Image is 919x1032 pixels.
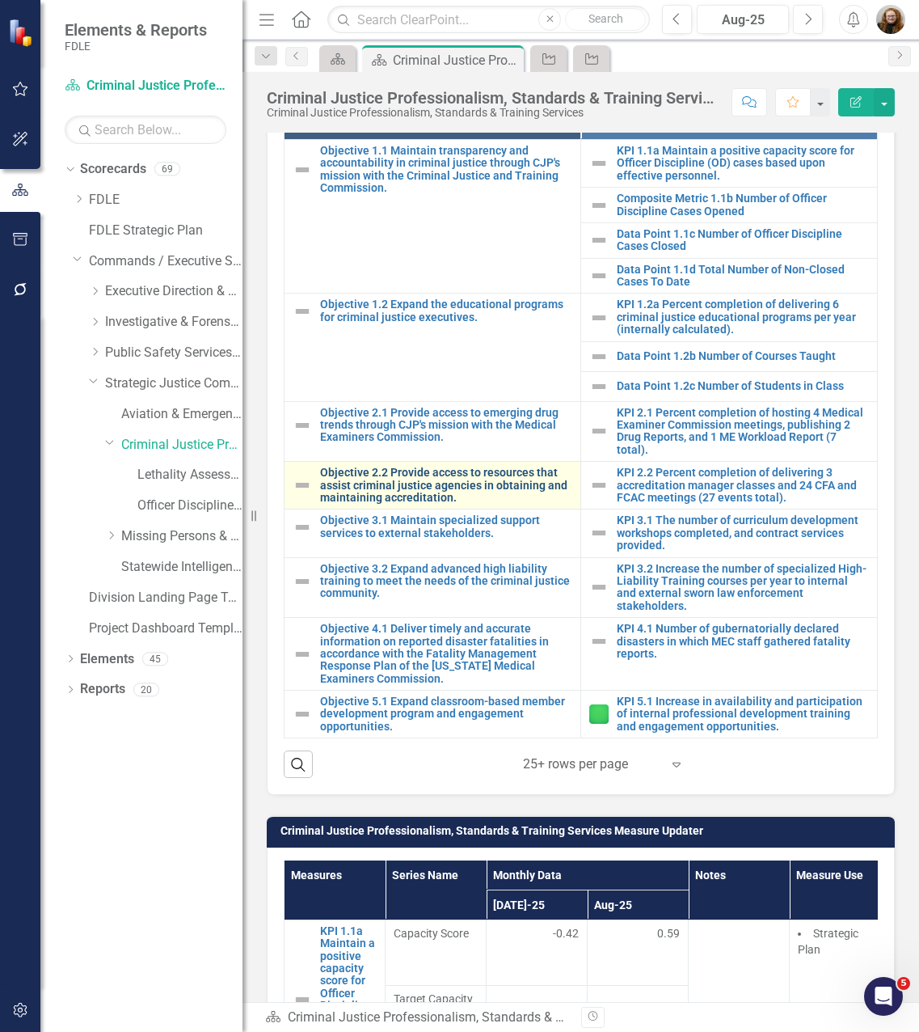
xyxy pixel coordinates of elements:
[142,652,168,666] div: 45
[565,8,646,31] button: Search
[320,298,572,324] a: Objective 1.2 Expand the educational programs for criminal justice executives.
[65,77,226,95] a: Criminal Justice Professionalism, Standards & Training Services
[320,563,572,600] a: Objective 3.2 Expand advanced high liability training to meet the needs of the criminal justice c...
[798,927,858,956] span: Strategic Plan
[121,558,242,577] a: Statewide Intelligence
[288,1009,653,1025] a: Criminal Justice Professionalism, Standards & Training Services
[617,467,869,504] a: KPI 2.2 Percent completion of delivering 3 accreditation manager classes and 24 CFA and FCAC meet...
[581,691,878,738] td: Double-Click to Edit Right Click for Context Menu
[267,89,715,107] div: Criminal Justice Professionalism, Standards & Training Services Landing Page
[589,266,609,285] img: Not Defined
[589,523,609,543] img: Not Defined
[617,514,869,552] a: KPI 3.1 The number of curriculum development workshops completed, and contract services provided.
[293,645,312,664] img: Not Defined
[80,680,125,699] a: Reports
[65,116,226,144] input: Search Below...
[105,344,242,362] a: Public Safety Services Command
[617,192,869,218] a: Composite Metric 1.1b Number of Officer Discipline Cases Opened
[588,920,689,985] td: Double-Click to Edit
[89,191,242,209] a: FDLE
[617,228,869,253] a: Data Point 1.1c Number of Officer Discipline Cases Closed
[267,107,715,119] div: Criminal Justice Professionalism, Standards & Training Services
[589,154,609,173] img: Not Defined
[121,405,242,424] a: Aviation & Emergency Preparedness
[105,282,242,301] a: Executive Direction & Business Support
[80,160,146,179] a: Scorecards
[327,6,650,34] input: Search ClearPoint...
[320,696,572,733] a: Objective 5.1 Expand classroom-based member development program and engagement opportunities.
[293,476,312,495] img: Not Defined
[617,145,869,182] a: KPI 1.1a Maintain a positive capacity score for Officer Discipline (OD) cases based upon effectiv...
[320,407,572,444] a: Objective 2.1 Provide access to emerging drug trends through CJP's mission with the Medical Exami...
[581,510,878,557] td: Double-Click to Edit Right Click for Context Menu
[589,347,609,366] img: Not Defined
[137,466,242,484] a: Lethality Assessment Tracking
[285,557,581,618] td: Double-Click to Edit Right Click for Context Menu
[589,377,609,396] img: Not Defined
[617,563,869,613] a: KPI 3.2 Increase the number of specialized High-Liability Training courses per year to internal a...
[285,462,581,510] td: Double-Click to Edit Right Click for Context Menu
[293,302,312,321] img: Not Defined
[589,421,609,441] img: Not Defined
[581,371,878,401] td: Double-Click to Edit Right Click for Context Menu
[285,294,581,401] td: Double-Click to Edit Right Click for Context Menu
[293,416,312,435] img: Not Defined
[285,691,581,738] td: Double-Click to Edit Right Click for Context Menu
[293,518,312,537] img: Not Defined
[105,313,242,332] a: Investigative & Forensic Services Command
[80,650,134,669] a: Elements
[89,252,242,271] a: Commands / Executive Support Branch
[105,374,242,393] a: Strategic Justice Command
[89,222,242,240] a: FDLE Strategic Plan
[657,925,680,941] span: 0.59
[589,231,609,250] img: Not Defined
[581,557,878,618] td: Double-Click to Edit Right Click for Context Menu
[864,977,903,1016] iframe: Intercom live chat
[133,683,159,696] div: 20
[280,825,887,837] h3: Criminal Justice Professionalism, Standards & Training Services Measure Updater
[581,618,878,691] td: Double-Click to Edit Right Click for Context Menu
[320,623,572,685] a: Objective 4.1 Deliver timely and accurate information on reported disaster fatalities in accordan...
[394,925,478,941] span: Capacity Score
[581,462,878,510] td: Double-Click to Edit Right Click for Context Menu
[393,50,520,70] div: Criminal Justice Professionalism, Standards & Training Services Landing Page
[320,145,572,195] a: Objective 1.1 Maintain transparency and accountability in criminal justice through CJP's mission ...
[121,436,242,455] a: Criminal Justice Professionalism, Standards & Training Services
[589,632,609,651] img: Not Defined
[65,40,207,53] small: FDLE
[8,18,36,46] img: ClearPoint Strategy
[581,401,878,462] td: Double-Click to Edit Right Click for Context Menu
[581,341,878,371] td: Double-Click to Edit Right Click for Context Menu
[617,696,869,733] a: KPI 5.1 Increase in availability and participation of internal professional development training ...
[320,514,572,539] a: Objective 3.1 Maintain specialized support services to external stakeholders.
[89,589,242,607] a: Division Landing Page Template
[154,163,180,176] div: 69
[589,704,609,724] img: Proceeding as Planned
[265,1009,569,1027] div: »
[617,407,869,457] a: KPI 2.1 Percent completion of hosting 4 Medical Examiner Commission meetings, publishing 2 Drug R...
[897,977,910,990] span: 5
[386,920,487,985] td: Double-Click to Edit
[617,298,869,336] a: KPI 1.2a Percent completion of delivering 6 criminal justice educational programs per year (inter...
[320,467,572,504] a: Objective 2.2 Provide access to resources that assist criminal justice agencies in obtaining and ...
[581,139,878,187] td: Double-Click to Edit Right Click for Context Menu
[876,5,905,34] img: Jennifer Siddoway
[617,623,869,660] a: KPI 4.1 Number of gubernatorially declared disasters in which MEC staff gathered fatality reports.
[697,5,789,34] button: Aug-25
[285,139,581,294] td: Double-Click to Edit Right Click for Context Menu
[617,380,869,392] a: Data Point 1.2c Number of Students in Class
[293,572,312,591] img: Not Defined
[588,12,623,25] span: Search
[589,196,609,215] img: Not Defined
[702,11,783,30] div: Aug-25
[589,577,609,597] img: Not Defined
[121,527,242,546] a: Missing Persons & Offender Enforcement
[553,925,579,941] span: -0.42
[65,20,207,40] span: Elements & Reports
[589,308,609,328] img: Not Defined
[617,350,869,362] a: Data Point 1.2b Number of Courses Taught
[394,991,478,1023] span: Target Capacity Score
[285,401,581,462] td: Double-Click to Edit Right Click for Context Menu
[581,294,878,341] td: Double-Click to Edit Right Click for Context Menu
